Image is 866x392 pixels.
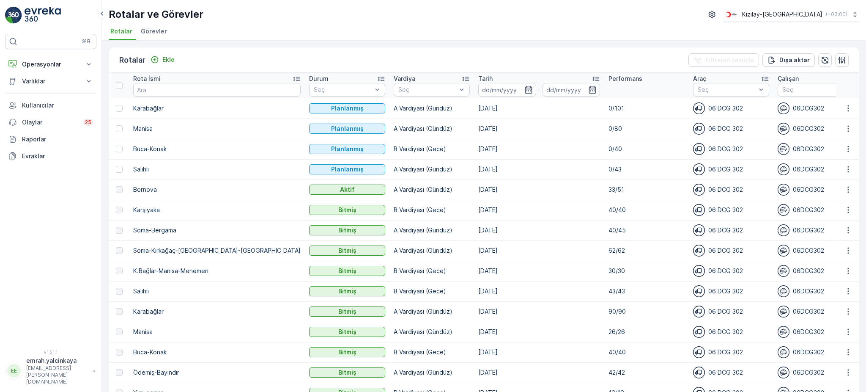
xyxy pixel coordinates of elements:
[109,8,203,21] p: Rotalar ve Görevler
[394,328,470,336] p: A Vardiyası (Gündüz)
[474,261,604,281] td: [DATE]
[116,247,123,254] div: Toggle Row Selected
[705,56,754,64] p: Filtreleri temizle
[309,266,385,276] button: Bitmiş
[778,123,854,135] div: 06DCG302
[693,163,769,175] div: 06 DCG 302
[693,163,705,175] img: svg%3e
[693,204,705,216] img: svg%3e
[133,287,301,295] p: Salihli
[133,307,301,316] p: Karabağlar
[693,346,705,358] img: svg%3e
[778,184,789,196] img: svg%3e
[5,97,96,114] a: Kullanıcılar
[778,224,854,236] div: 06DCG302
[22,60,79,69] p: Operasyonlar
[338,226,356,235] p: Bitmiş
[693,245,769,257] div: 06 DCG 302
[693,75,706,83] p: Araç
[394,368,470,377] p: A Vardiyası (Gündüz)
[608,206,685,214] p: 40/40
[309,185,385,195] button: Aktif
[309,306,385,317] button: Bitmiş
[309,347,385,357] button: Bitmiş
[693,224,705,236] img: svg%3e
[778,163,854,175] div: 06DCG302
[693,326,705,338] img: svg%3e
[338,307,356,316] p: Bitmiş
[474,179,604,200] td: [DATE]
[394,124,470,133] p: A Vardiyası (Gündüz)
[5,114,96,131] a: Olaylar25
[26,365,89,385] p: [EMAIL_ADDRESS][PERSON_NAME][DOMAIN_NAME]
[474,342,604,362] td: [DATE]
[778,245,854,257] div: 06DCG302
[309,103,385,113] button: Planlanmış
[331,145,364,153] p: Planlanmış
[309,205,385,215] button: Bitmiş
[338,348,356,356] p: Bitmiş
[394,287,470,295] p: B Vardiyası (Gece)
[778,367,854,378] div: 06DCG302
[778,245,789,257] img: svg%3e
[474,322,604,342] td: [DATE]
[608,328,685,336] p: 26/26
[133,226,301,235] p: Soma-Bergama
[688,53,759,67] button: Filtreleri temizle
[608,368,685,377] p: 42/42
[474,139,604,159] td: [DATE]
[724,7,859,22] button: Kızılay-[GEOGRAPHIC_DATA](+03:00)
[693,143,769,155] div: 06 DCG 302
[693,265,769,277] div: 06 DCG 302
[742,10,822,19] p: Kızılay-[GEOGRAPHIC_DATA]
[116,146,123,152] div: Toggle Row Selected
[608,226,685,235] p: 40/45
[474,159,604,179] td: [DATE]
[338,368,356,377] p: Bitmiş
[778,265,854,277] div: 06DCG302
[778,285,854,297] div: 06DCG302
[693,326,769,338] div: 06 DCG 302
[22,152,93,160] p: Evraklar
[778,346,789,358] img: svg%3e
[762,53,815,67] button: Dışa aktar
[5,131,96,148] a: Raporlar
[116,308,123,315] div: Toggle Row Selected
[778,367,789,378] img: svg%3e
[778,326,789,338] img: svg%3e
[608,185,685,194] p: 33/51
[309,327,385,337] button: Bitmiş
[309,144,385,154] button: Planlanmış
[133,348,301,356] p: Buca-Konak
[141,27,167,36] span: Görevler
[693,224,769,236] div: 06 DCG 302
[309,367,385,378] button: Bitmiş
[85,119,91,126] p: 25
[309,246,385,256] button: Bitmiş
[116,186,123,193] div: Toggle Row Selected
[394,145,470,153] p: B Vardiyası (Gece)
[778,204,854,216] div: 06DCG302
[608,165,685,174] p: 0/43
[693,265,705,277] img: svg%3e
[133,328,301,336] p: Manisa
[474,301,604,322] td: [DATE]
[778,346,854,358] div: 06DCG302
[778,306,854,317] div: 06DCG302
[778,285,789,297] img: svg%3e
[608,348,685,356] p: 40/40
[26,356,89,365] p: emrah.yalcinkaya
[338,246,356,255] p: Bitmiş
[338,328,356,336] p: Bitmiş
[693,184,705,196] img: svg%3e
[693,367,769,378] div: 06 DCG 302
[778,306,789,317] img: svg%3e
[826,11,847,18] p: ( +03:00 )
[331,124,364,133] p: Planlanmış
[778,75,799,83] p: Çalışan
[22,135,93,144] p: Raporlar
[116,207,123,213] div: Toggle Row Selected
[22,101,93,110] p: Kullanıcılar
[778,326,854,338] div: 06DCG302
[779,56,810,64] p: Dışa aktar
